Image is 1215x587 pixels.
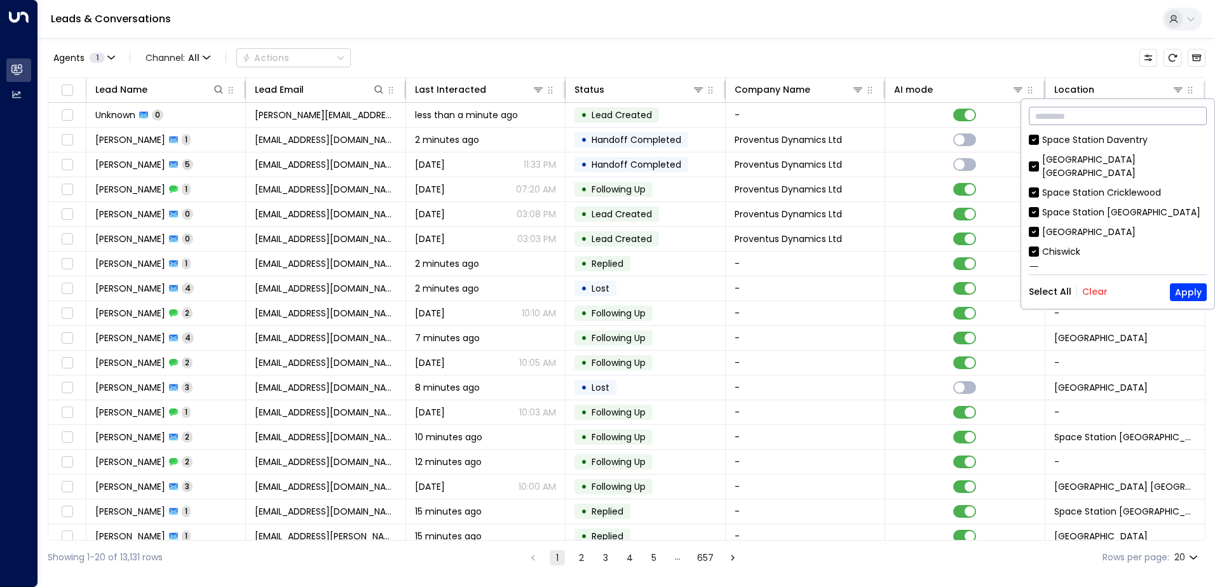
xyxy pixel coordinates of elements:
[255,282,396,295] span: elliewilliams08@live.co.uk
[581,179,587,200] div: •
[59,231,75,247] span: Toggle select row
[592,480,646,493] span: Following Up
[574,82,604,97] div: Status
[592,257,623,270] span: Replied
[581,154,587,175] div: •
[95,455,165,468] span: Rebecca Stowe
[581,129,587,151] div: •
[415,480,445,493] span: Sep 19, 2025
[622,550,637,565] button: Go to page 4
[726,400,885,424] td: -
[1103,551,1169,564] label: Rows per page:
[182,233,193,244] span: 0
[95,505,165,518] span: Adnaan Isaaq
[59,306,75,321] span: Toggle select row
[592,505,623,518] span: Replied
[255,183,396,196] span: jacobcasey.999@gmail.com
[1042,153,1207,180] div: [GEOGRAPHIC_DATA] [GEOGRAPHIC_DATA]
[59,380,75,396] span: Toggle select row
[59,281,75,297] span: Toggle select row
[519,356,556,369] p: 10:05 AM
[525,550,741,565] nav: pagination navigation
[255,332,396,344] span: crysis9947@googlemail.com
[592,381,609,394] span: Lost
[415,282,479,295] span: 2 minutes ago
[59,454,75,470] span: Toggle select row
[415,505,482,518] span: 15 minutes ago
[726,450,885,474] td: -
[53,53,85,62] span: Agents
[95,480,165,493] span: Rebecca Stowe
[59,504,75,520] span: Toggle select row
[1042,206,1200,219] div: Space Station [GEOGRAPHIC_DATA]
[95,208,165,220] span: Jacob Casey
[1054,82,1184,97] div: Location
[1082,287,1108,297] button: Clear
[726,524,885,548] td: -
[581,451,587,473] div: •
[255,356,396,369] span: crysis9947@googlemail.com
[1042,265,1160,278] div: Space Station Handsworth
[255,82,304,97] div: Lead Email
[95,82,225,97] div: Lead Name
[1029,245,1207,259] div: Chiswick
[415,82,545,97] div: Last Interacted
[598,550,613,565] button: Go to page 3
[1054,381,1148,394] span: Space Station Stirchley
[415,82,486,97] div: Last Interacted
[1029,153,1207,180] div: [GEOGRAPHIC_DATA] [GEOGRAPHIC_DATA]
[592,455,646,468] span: Following Up
[1045,400,1205,424] td: -
[59,405,75,421] span: Toggle select row
[95,406,165,419] span: Luke Fitzpatrick
[95,356,165,369] span: Manishkumar Kantilal
[592,332,646,344] span: Following Up
[59,182,75,198] span: Toggle select row
[1054,332,1148,344] span: Space Station Slough
[726,425,885,449] td: -
[592,208,652,220] span: Lead Created
[48,49,119,67] button: Agents1
[581,377,587,398] div: •
[255,505,396,518] span: adnaanisaaq05@gmail.com
[1045,301,1205,325] td: -
[574,82,704,97] div: Status
[182,506,191,516] span: 1
[735,183,842,196] span: Proventus Dynamics Ltd
[894,82,1024,97] div: AI mode
[581,253,587,274] div: •
[581,104,587,126] div: •
[550,550,565,565] button: page 1
[415,133,479,146] span: 2 minutes ago
[1042,245,1080,259] div: Chiswick
[1054,82,1094,97] div: Location
[255,133,396,146] span: jacobcasey.999@gmail.com
[581,426,587,448] div: •
[581,525,587,547] div: •
[415,332,480,344] span: 7 minutes ago
[255,208,396,220] span: jacobcasey.999@gmail.com
[415,158,445,171] span: Sep 06, 2025
[415,381,480,394] span: 8 minutes ago
[182,184,191,194] span: 1
[592,431,646,443] span: Following Up
[726,475,885,499] td: -
[255,406,396,419] span: avehopropertyservices@gmail.com
[415,183,445,196] span: Sep 06, 2025
[592,307,646,320] span: Following Up
[581,228,587,250] div: •
[1029,133,1207,147] div: Space Station Daventry
[255,480,396,493] span: rjm0800@gmail.com
[725,550,740,565] button: Go to next page
[51,11,171,26] a: Leads & Conversations
[1174,548,1200,567] div: 20
[95,431,165,443] span: Ruby Jackson
[1029,186,1207,199] div: Space Station Cricklewood
[735,82,810,97] div: Company Name
[182,481,193,492] span: 3
[1042,186,1161,199] div: Space Station Cricklewood
[182,134,191,145] span: 1
[522,307,556,320] p: 10:10 AM
[1054,431,1196,443] span: Space Station Doncaster
[1188,49,1205,67] button: Archived Leads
